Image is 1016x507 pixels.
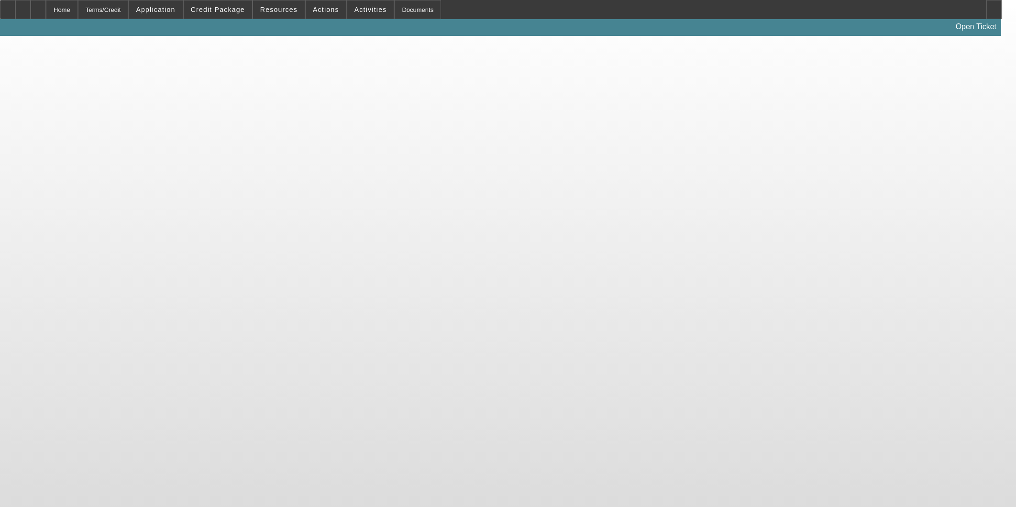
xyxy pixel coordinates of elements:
span: Application [136,6,175,13]
button: Activities [347,0,394,19]
a: Open Ticket [952,19,1000,35]
span: Resources [260,6,298,13]
button: Actions [306,0,346,19]
button: Credit Package [184,0,252,19]
button: Resources [253,0,305,19]
span: Activities [354,6,387,13]
button: Application [129,0,182,19]
span: Credit Package [191,6,245,13]
span: Actions [313,6,339,13]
